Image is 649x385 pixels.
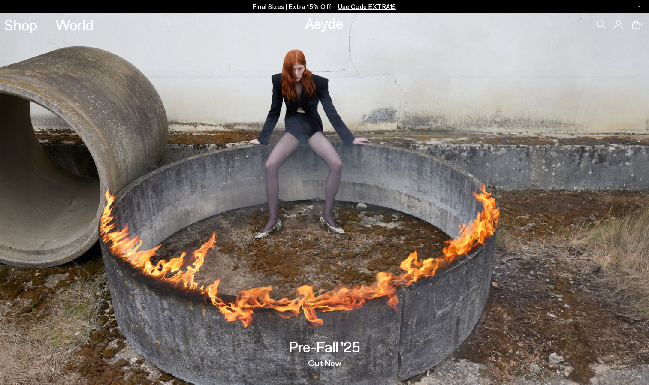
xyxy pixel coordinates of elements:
a: Out Now [308,358,341,367]
span: Navigate to /collections/ss25-final-sizes [338,3,396,10]
span: 0 [640,22,645,27]
a: Aeyde [305,14,344,32]
a: World [55,17,94,32]
p: Final Sizes | Extra 15% Off [253,1,396,12]
a: Shop [4,17,37,32]
a: 0 [632,20,640,29]
h3: Pre-Fall '25 [289,339,360,354]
